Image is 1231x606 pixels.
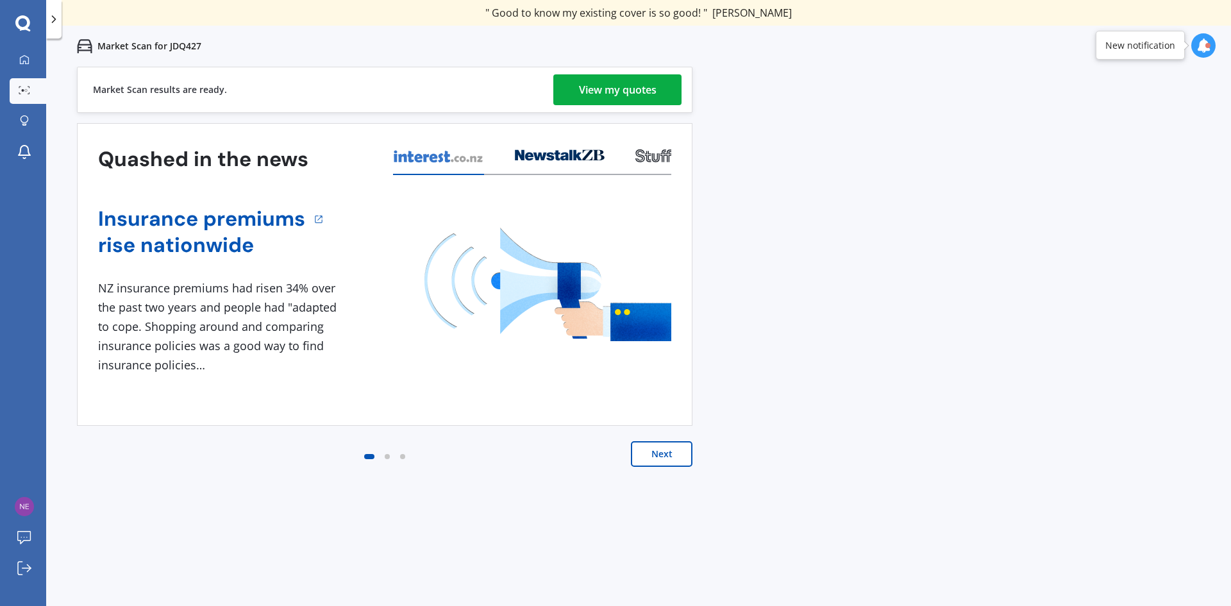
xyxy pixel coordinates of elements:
[424,228,671,341] img: media image
[97,40,201,53] p: Market Scan for JDQ427
[15,497,34,516] img: 35711c08981d1a9807f780302ce07dfd
[98,279,342,375] div: NZ insurance premiums had risen 34% over the past two years and people had "adapted to cope. Shop...
[631,441,692,467] button: Next
[553,74,682,105] a: View my quotes
[77,38,92,54] img: car.f15378c7a67c060ca3f3.svg
[579,74,657,105] div: View my quotes
[93,67,227,112] div: Market Scan results are ready.
[98,146,308,173] h3: Quashed in the news
[98,206,305,232] a: Insurance premiums
[1105,39,1175,52] div: New notification
[98,232,305,258] a: rise nationwide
